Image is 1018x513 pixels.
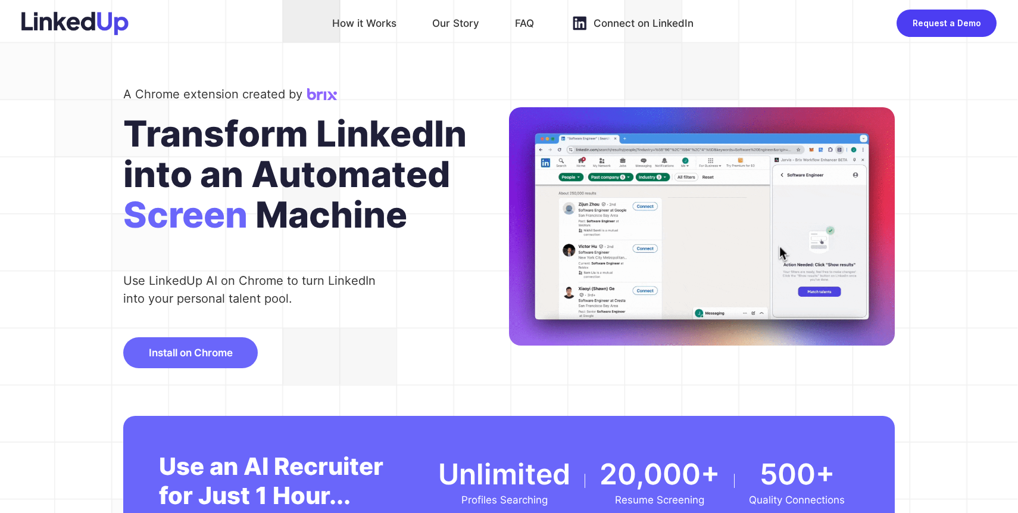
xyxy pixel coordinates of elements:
[594,14,694,33] div: Connect on LinkedIn
[332,14,396,33] div: How it Works
[255,194,407,248] span: Machine
[123,272,386,307] div: Use LinkedUp AI on Chrome to turn LinkedIn into your personal talent pool.
[159,452,396,510] div: Use an AI Recruiter for Just 1 Hour...
[123,113,509,154] div: Transform LinkedIn
[570,14,589,33] img: linkedin
[438,456,570,492] div: Unlimited
[432,14,479,33] div: Our Story
[438,494,570,506] div: Profiles Searching
[749,494,845,506] div: Quality Connections
[509,107,895,346] img: bg
[515,14,534,33] div: FAQ
[123,194,248,248] span: Screen
[897,10,997,37] button: Request a Demo
[749,456,845,492] div: 500+
[149,347,233,359] span: Install on Chrome
[123,154,509,194] div: into an Automated
[599,456,720,492] div: 20,000+
[123,85,302,104] div: A Chrome extension created by
[307,88,337,101] img: Brix Logo
[599,494,720,506] div: Resume Screening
